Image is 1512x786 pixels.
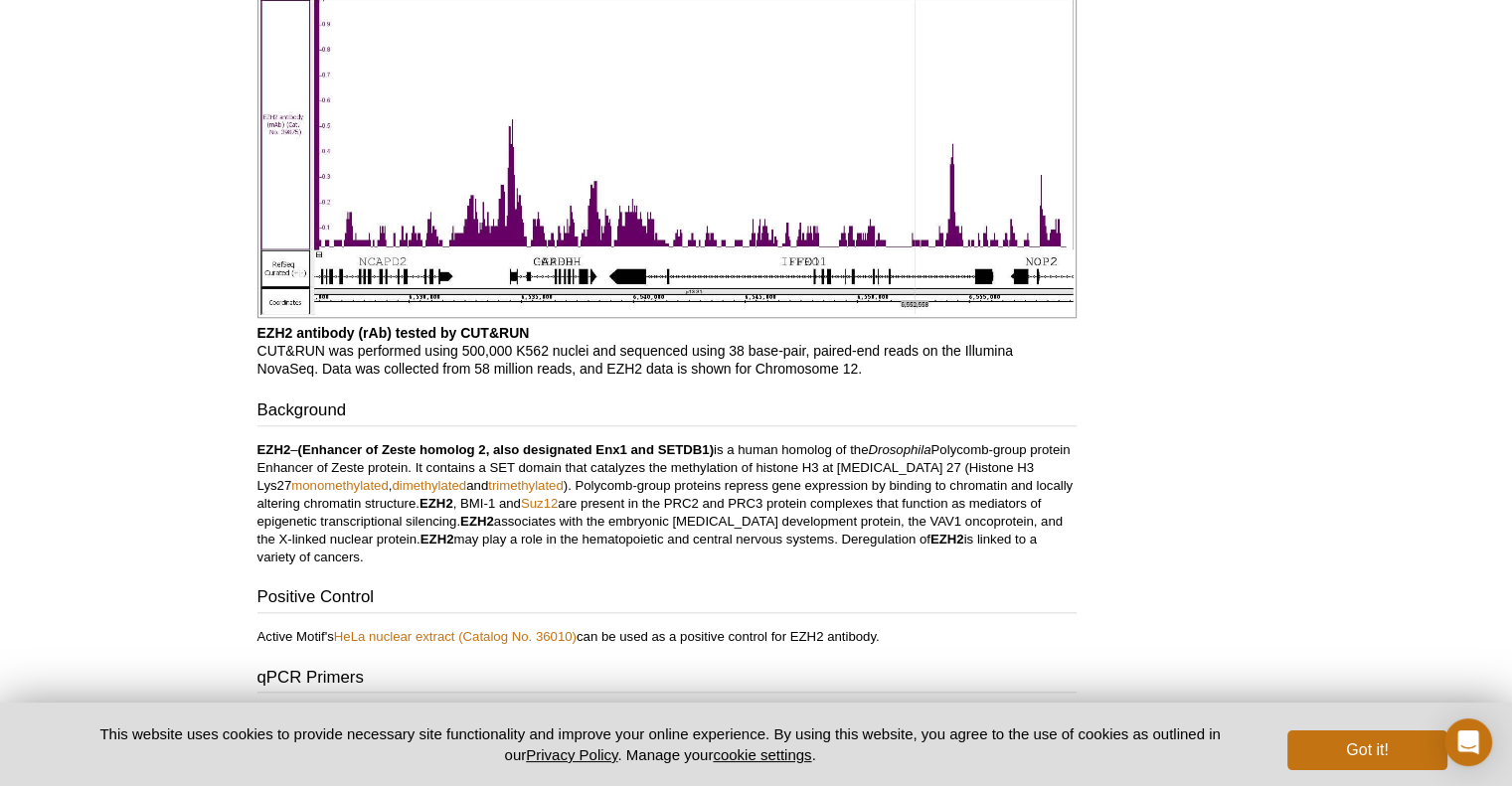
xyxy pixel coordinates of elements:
[257,442,291,457] b: EZH2
[257,628,1077,646] p: Active Motif's can be used as a positive control for EZH2 antibody.
[420,496,453,511] b: EZH2
[257,441,1077,566] p: – is a human homolog of the Polycomb-group protein Enhancer of Zeste protein. It contains a SET d...
[1444,718,1492,766] div: Open Intercom Messenger
[334,629,577,644] a: HeLa nuclear extract (Catalog No. 36010)
[488,478,564,493] a: trimethylated
[257,585,1077,613] h3: Positive Control
[521,496,558,511] a: Suz12
[291,478,389,493] a: monomethylated
[460,514,494,529] b: EZH2
[66,723,1256,765] p: This website uses cookies to provide necessary site functionality and improve your online experie...
[713,746,811,763] button: cookie settings
[930,532,964,547] b: EZH2
[868,442,930,457] i: Drosophila
[420,532,454,547] b: EZH2
[1287,730,1446,770] button: Got it!
[257,666,1077,694] h3: qPCR Primers
[392,478,466,493] a: dimethylated
[526,746,617,763] a: Privacy Policy
[257,324,1077,378] p: CUT&RUN was performed using 500,000 K562 nuclei and sequenced using 38 base-pair, paired-end read...
[257,325,530,341] b: EZH2 antibody (rAb) tested by CUT&RUN
[257,398,1077,426] h3: Background
[298,442,714,457] b: (Enhancer of Zeste homolog 2, also designated Enx1 and SETDB1)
